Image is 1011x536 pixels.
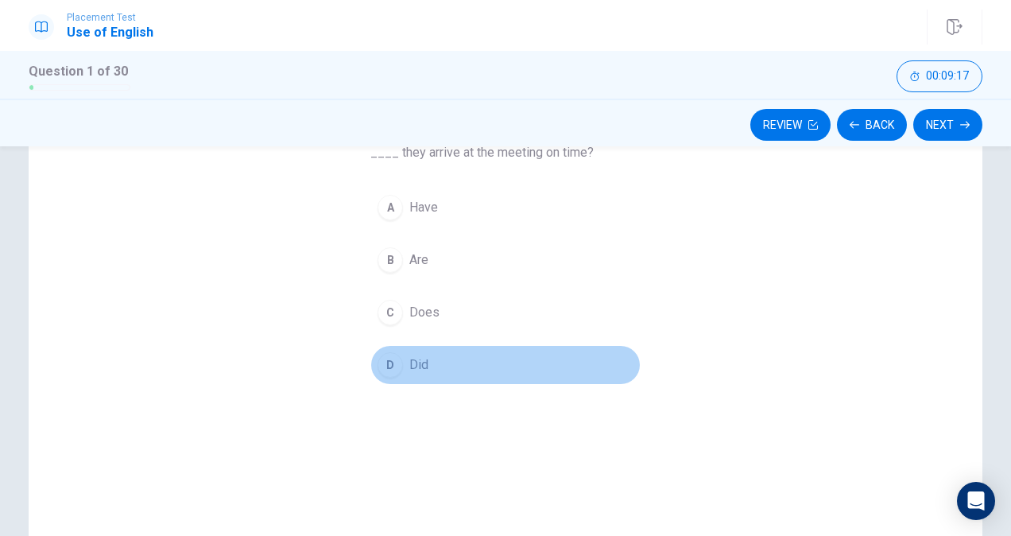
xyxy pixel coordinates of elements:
[370,345,641,385] button: DDid
[957,482,995,520] div: Open Intercom Messenger
[926,70,969,83] span: 00:09:17
[29,62,130,81] h1: Question 1 of 30
[409,303,440,322] span: Does
[370,293,641,332] button: CDoes
[913,109,982,141] button: Next
[750,109,831,141] button: Review
[409,355,428,375] span: Did
[897,60,982,92] button: 00:09:17
[67,12,153,23] span: Placement Test
[409,251,428,270] span: Are
[370,188,641,227] button: AHave
[837,109,907,141] button: Back
[409,198,438,217] span: Have
[378,247,403,273] div: B
[370,240,641,280] button: BAre
[370,143,641,162] span: ____ they arrive at the meeting on time?
[378,195,403,220] div: A
[378,352,403,378] div: D
[378,300,403,325] div: C
[67,23,153,42] h1: Use of English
